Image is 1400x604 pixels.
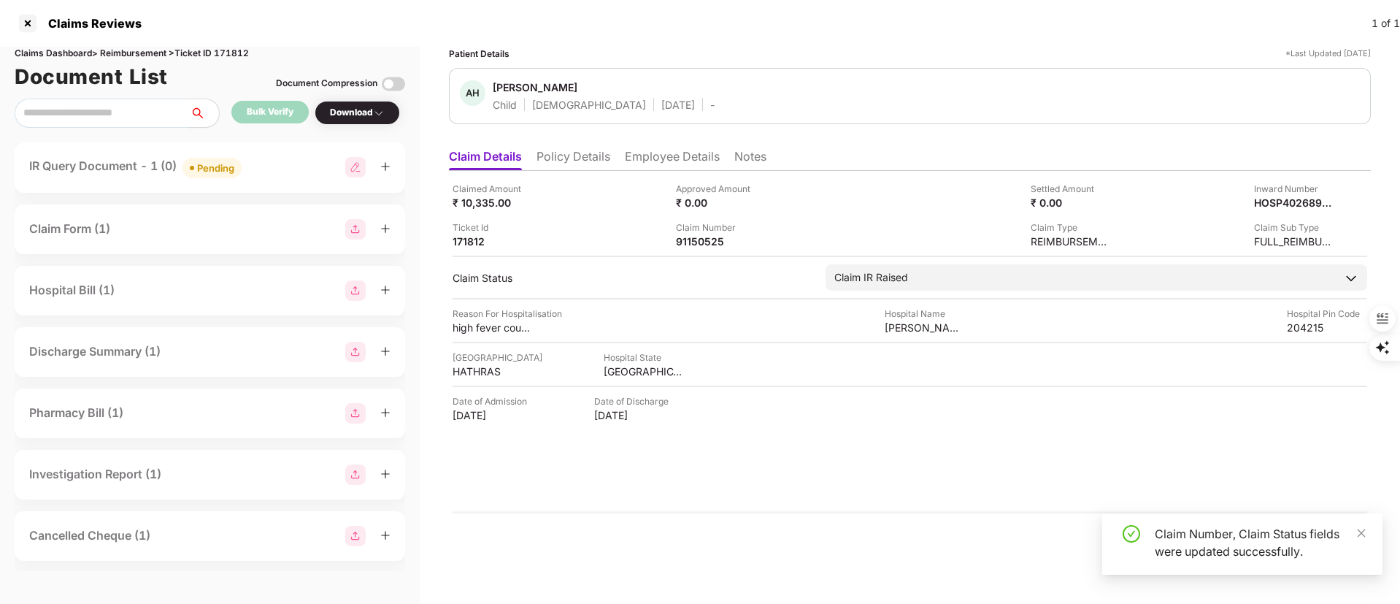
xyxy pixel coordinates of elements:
li: Claim Details [449,149,522,170]
div: Claimed Amount [453,182,533,196]
div: Date of Discharge [594,394,674,408]
span: search [189,107,219,119]
span: close [1356,528,1366,538]
img: svg+xml;base64,PHN2ZyBpZD0iR3JvdXBfMjg4MTMiIGRhdGEtbmFtZT0iR3JvdXAgMjg4MTMiIHhtbG5zPSJodHRwOi8vd3... [345,403,366,424]
div: 204215 [1287,321,1367,335]
div: Ticket Id [453,221,533,234]
div: Bulk Verify [247,105,293,119]
img: svg+xml;base64,PHN2ZyBpZD0iR3JvdXBfMjg4MTMiIGRhdGEtbmFtZT0iR3JvdXAgMjg4MTMiIHhtbG5zPSJodHRwOi8vd3... [345,219,366,240]
div: Pharmacy Bill (1) [29,404,123,422]
div: [PERSON_NAME] [493,80,577,94]
div: [GEOGRAPHIC_DATA] [453,351,542,364]
img: svg+xml;base64,PHN2ZyBpZD0iRHJvcGRvd24tMzJ4MzIiIHhtbG5zPSJodHRwOi8vd3d3LnczLm9yZy8yMDAwL3N2ZyIgd2... [373,107,385,119]
div: Claims Reviews [39,16,142,31]
div: Hospital State [604,351,684,364]
div: Settled Amount [1031,182,1111,196]
span: plus [380,346,391,356]
div: [GEOGRAPHIC_DATA] [604,364,684,378]
div: Hospital Name [885,307,965,321]
div: 91150525 [676,234,756,248]
div: Pending [197,161,234,175]
div: IR Query Document - 1 (0) [29,157,242,178]
img: downArrowIcon [1344,271,1358,286]
img: svg+xml;base64,PHN2ZyB3aWR0aD0iMjgiIGhlaWdodD0iMjgiIHZpZXdCb3g9IjAgMCAyOCAyOCIgZmlsbD0ibm9uZSIgeG... [345,157,366,177]
div: Download [330,106,385,120]
div: [DATE] [453,408,533,422]
div: Hospital Pin Code [1287,307,1367,321]
img: svg+xml;base64,PHN2ZyBpZD0iVG9nZ2xlLTMyeDMyIiB4bWxucz0iaHR0cDovL3d3dy53My5vcmcvMjAwMC9zdmciIHdpZH... [382,72,405,96]
div: [DEMOGRAPHIC_DATA] [532,98,646,112]
div: Date of Admission [453,394,533,408]
div: Claim Status [453,271,811,285]
div: HATHRAS [453,364,533,378]
div: [DATE] [594,408,674,422]
div: Child [493,98,517,112]
span: plus [380,469,391,479]
span: plus [380,408,391,418]
div: 171812 [453,234,533,248]
div: Investigation Report (1) [29,465,161,483]
span: plus [380,223,391,234]
div: Hospital Bill (1) [29,281,115,299]
div: HOSP4026890973_08092025180951 [1254,196,1334,210]
div: ₹ 0.00 [1031,196,1111,210]
img: svg+xml;base64,PHN2ZyBpZD0iR3JvdXBfMjg4MTMiIGRhdGEtbmFtZT0iR3JvdXAgMjg4MTMiIHhtbG5zPSJodHRwOi8vd3... [345,280,366,301]
div: Approved Amount [676,182,756,196]
div: Cancelled Cheque (1) [29,527,150,545]
span: plus [380,285,391,295]
img: svg+xml;base64,PHN2ZyBpZD0iR3JvdXBfMjg4MTMiIGRhdGEtbmFtZT0iR3JvdXAgMjg4MTMiIHhtbG5zPSJodHRwOi8vd3... [345,465,366,485]
div: *Last Updated [DATE] [1285,47,1371,61]
img: svg+xml;base64,PHN2ZyBpZD0iR3JvdXBfMjg4MTMiIGRhdGEtbmFtZT0iR3JvdXAgMjg4MTMiIHhtbG5zPSJodHRwOi8vd3... [345,342,366,362]
li: Notes [734,149,766,170]
button: search [189,99,220,128]
div: AH [460,80,485,106]
li: Employee Details [625,149,720,170]
span: check-circle [1123,525,1140,543]
div: Claim Form (1) [29,220,110,238]
div: Patient Details [449,47,509,61]
span: plus [380,161,391,172]
div: FULL_REIMBURSEMENT [1254,234,1334,248]
h1: Document List [15,61,168,93]
div: high fever cough and breathlessness [453,321,533,335]
div: ₹ 10,335.00 [453,196,533,210]
img: svg+xml;base64,PHN2ZyBpZD0iR3JvdXBfMjg4MTMiIGRhdGEtbmFtZT0iR3JvdXAgMjg4MTMiIHhtbG5zPSJodHRwOi8vd3... [345,526,366,546]
div: 1 of 1 [1372,15,1400,31]
div: [DATE] [661,98,695,112]
div: Claim Number, Claim Status fields were updated successfully. [1155,525,1365,560]
div: Claim IR Raised [834,269,908,286]
div: - [710,98,715,112]
div: Claims Dashboard > Reimbursement > Ticket ID 171812 [15,47,405,61]
div: Claim Type [1031,221,1111,234]
div: REIMBURSEMENT [1031,234,1111,248]
div: Reason For Hospitalisation [453,307,562,321]
div: Claim Number [676,221,756,234]
div: Document Compression [276,77,377,91]
div: Claim Sub Type [1254,221,1334,234]
div: Discharge Summary (1) [29,343,161,361]
span: plus [380,530,391,540]
div: Inward Number [1254,182,1334,196]
li: Policy Details [536,149,610,170]
div: ₹ 0.00 [676,196,756,210]
div: [PERSON_NAME] Super Speciality Diagnostic Hospital [885,321,965,335]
